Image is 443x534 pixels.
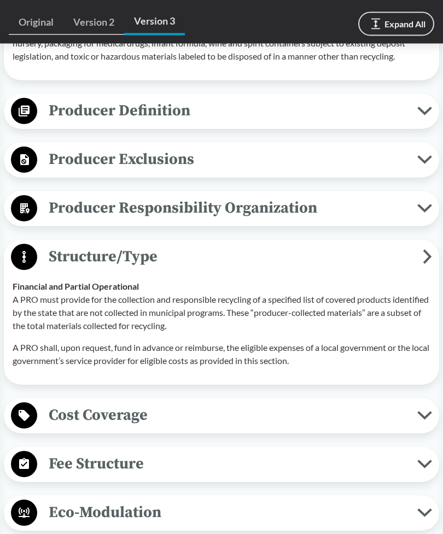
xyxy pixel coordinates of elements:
p: A PRO shall, upon request, fund in advance or reimburse, the eligible expenses of a local governm... [13,342,430,368]
button: Producer Exclusions [8,146,435,174]
span: Fee Structure [37,452,417,477]
button: Producer Responsibility Organization [8,195,435,223]
button: Expand All [358,12,434,36]
a: Version 3 [124,9,185,36]
strong: Financial and Partial Operational [13,281,139,292]
p: A PRO must provide for the collection and responsible recycling of a specified list of covered pr... [13,294,430,333]
span: Producer Exclusions [37,148,417,172]
button: Structure/Type [8,244,435,272]
span: Producer Responsibility Organization [37,196,417,221]
span: Eco-Modulation [37,501,417,525]
span: Cost Coverage [37,403,417,428]
button: Cost Coverage [8,402,435,430]
a: Version 2 [63,10,124,35]
button: Producer Definition [8,98,435,126]
span: Structure/Type [37,245,423,269]
button: Eco-Modulation [8,500,435,527]
span: Producer Definition [37,99,417,124]
button: Fee Structure [8,451,435,479]
a: Original [9,10,63,35]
